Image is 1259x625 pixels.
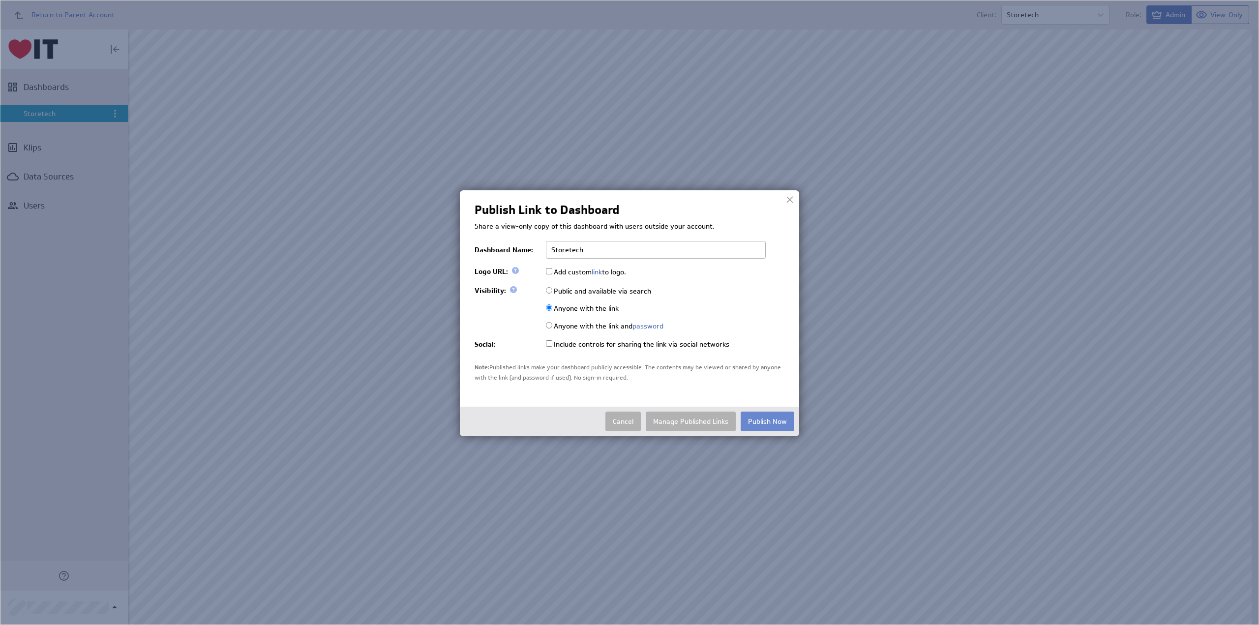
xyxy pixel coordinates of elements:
[546,268,626,276] label: Add custom to logo.
[475,334,541,353] td: Social:
[475,263,541,280] td: Logo URL:
[546,268,552,274] input: Add customlinkto logo.
[475,363,489,371] span: Note:
[546,322,663,330] label: Anyone with the link and
[546,287,651,296] label: Public and available via search
[646,412,736,431] a: Manage Published Links
[546,340,552,347] input: Include controls for sharing the link via social networks
[475,362,784,382] div: Published links make your dashboard publicly accessible. The contents may be viewed or shared by ...
[546,304,619,313] label: Anyone with the link
[475,222,784,232] p: Share a view-only copy of this dashboard with users outside your account.
[605,412,641,431] button: Cancel
[546,322,552,328] input: Anyone with the link andpassword
[632,322,663,330] a: password
[546,304,552,311] input: Anyone with the link
[592,268,602,276] a: link
[475,237,541,263] td: Dashboard Name:
[741,412,794,431] button: Publish Now
[546,340,729,349] label: Include controls for sharing the link via social networks
[475,205,619,215] h2: Publish Link to Dashboard
[546,287,552,294] input: Public and available via search
[475,280,541,299] td: Visibility:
